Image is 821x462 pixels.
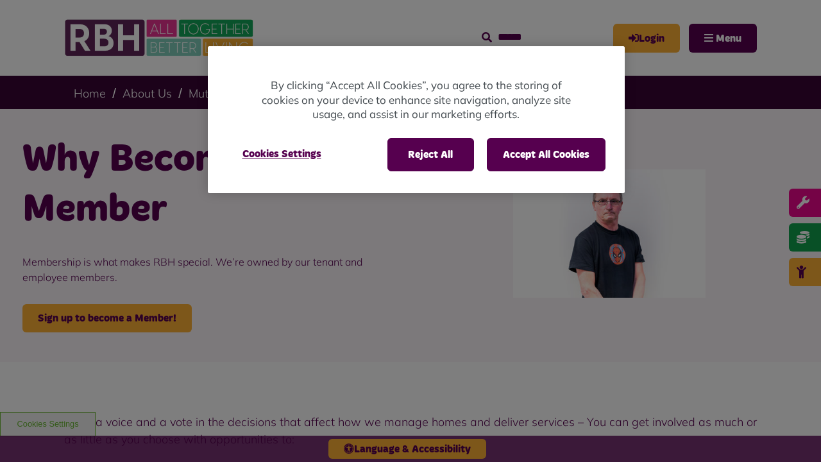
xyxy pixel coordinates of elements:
[259,78,573,122] p: By clicking “Accept All Cookies”, you agree to the storing of cookies on your device to enhance s...
[208,46,625,193] div: Privacy
[487,138,605,171] button: Accept All Cookies
[208,46,625,193] div: Cookie banner
[227,138,337,170] button: Cookies Settings
[387,138,474,171] button: Reject All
